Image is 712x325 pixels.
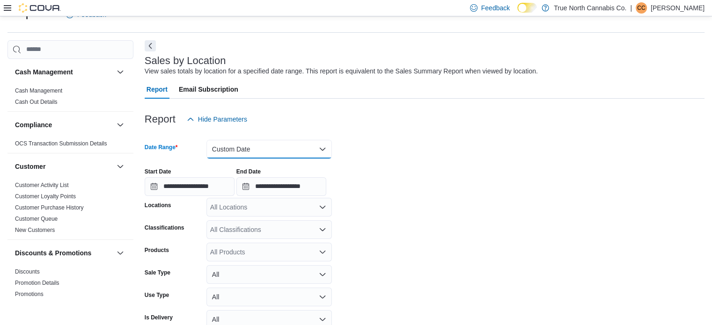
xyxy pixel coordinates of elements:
[7,138,133,153] div: Compliance
[15,182,69,188] a: Customer Activity List
[15,279,59,287] span: Promotion Details
[15,248,91,258] h3: Discounts & Promotions
[554,2,626,14] p: True North Cannabis Co.
[15,227,55,233] a: New Customers
[145,224,184,231] label: Classifications
[236,177,326,196] input: Press the down key to open a popover containing a calendar.
[15,215,58,223] span: Customer Queue
[15,280,59,286] a: Promotion Details
[236,168,261,175] label: End Date
[15,120,52,130] h3: Compliance
[15,162,45,171] h3: Customer
[15,120,113,130] button: Compliance
[115,247,126,259] button: Discounts & Promotions
[637,2,645,14] span: CC
[145,114,176,125] h3: Report
[517,3,537,13] input: Dark Mode
[15,67,113,77] button: Cash Management
[145,314,173,321] label: Is Delivery
[319,226,326,233] button: Open list of options
[15,162,113,171] button: Customer
[147,80,168,99] span: Report
[145,55,226,66] h3: Sales by Location
[206,265,332,284] button: All
[183,110,251,129] button: Hide Parameters
[198,115,247,124] span: Hide Parameters
[206,288,332,306] button: All
[7,85,133,111] div: Cash Management
[636,2,647,14] div: Craig Clinansmith
[15,87,62,94] span: Cash Management
[145,66,538,76] div: View sales totals by location for a specified date range. This report is equivalent to the Sales ...
[145,144,178,151] label: Date Range
[19,3,61,13] img: Cova
[15,216,58,222] a: Customer Queue
[15,268,40,275] a: Discounts
[7,266,133,303] div: Discounts & Promotions
[15,268,40,275] span: Discounts
[319,203,326,211] button: Open list of options
[145,291,169,299] label: Use Type
[145,246,169,254] label: Products
[15,248,113,258] button: Discounts & Promotions
[15,67,73,77] h3: Cash Management
[630,2,632,14] p: |
[145,40,156,51] button: Next
[15,291,44,297] a: Promotions
[15,204,84,211] a: Customer Purchase History
[15,99,58,105] a: Cash Out Details
[319,248,326,256] button: Open list of options
[145,269,170,276] label: Sale Type
[7,180,133,239] div: Customer
[15,204,84,211] span: Customer Purchase History
[115,161,126,172] button: Customer
[145,177,235,196] input: Press the down key to open a popover containing a calendar.
[115,66,126,78] button: Cash Management
[481,3,510,13] span: Feedback
[15,193,76,200] a: Customer Loyalty Points
[179,80,238,99] span: Email Subscription
[115,119,126,130] button: Compliance
[15,87,62,94] a: Cash Management
[651,2,705,14] p: [PERSON_NAME]
[15,98,58,106] span: Cash Out Details
[145,202,171,209] label: Locations
[206,140,332,159] button: Custom Date
[15,140,107,147] a: OCS Transaction Submission Details
[145,168,171,175] label: Start Date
